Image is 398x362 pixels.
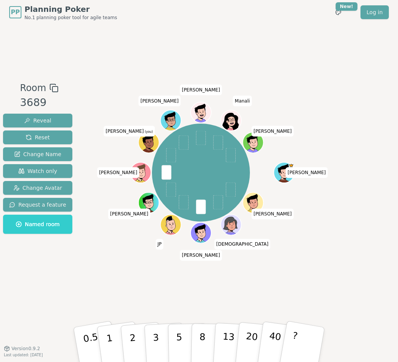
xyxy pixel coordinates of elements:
[11,8,20,17] span: PP
[360,5,389,19] a: Log in
[97,167,139,178] span: Click to change your name
[289,163,294,168] span: Dan is the host
[24,15,117,21] span: No.1 planning poker tool for agile teams
[331,5,345,19] button: New!
[156,239,164,249] span: Click to change your name
[4,353,43,357] span: Last updated: [DATE]
[3,114,72,127] button: Reveal
[4,346,40,352] button: Version0.9.2
[252,126,294,137] span: Click to change your name
[214,239,270,249] span: Click to change your name
[3,164,72,178] button: Watch only
[24,117,51,124] span: Reveal
[3,215,72,234] button: Named room
[14,150,61,158] span: Change Name
[20,81,46,95] span: Room
[26,134,50,141] span: Reset
[24,4,117,15] span: Planning Poker
[139,133,158,152] button: Click to change your avatar
[18,167,57,175] span: Watch only
[13,184,62,192] span: Change Avatar
[180,250,222,261] span: Click to change your name
[144,130,153,134] span: (you)
[180,85,222,95] span: Click to change your name
[336,2,357,11] div: New!
[9,4,117,21] a: PPPlanning PokerNo.1 planning poker tool for agile teams
[286,167,328,178] span: Click to change your name
[16,220,60,228] span: Named room
[20,95,58,111] div: 3689
[11,346,40,352] span: Version 0.9.2
[139,96,181,106] span: Click to change your name
[252,209,294,219] span: Click to change your name
[104,126,155,137] span: Click to change your name
[3,181,72,195] button: Change Avatar
[108,209,150,219] span: Click to change your name
[3,147,72,161] button: Change Name
[233,96,252,106] span: Click to change your name
[3,130,72,144] button: Reset
[9,201,66,209] span: Request a feature
[3,198,72,212] button: Request a feature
